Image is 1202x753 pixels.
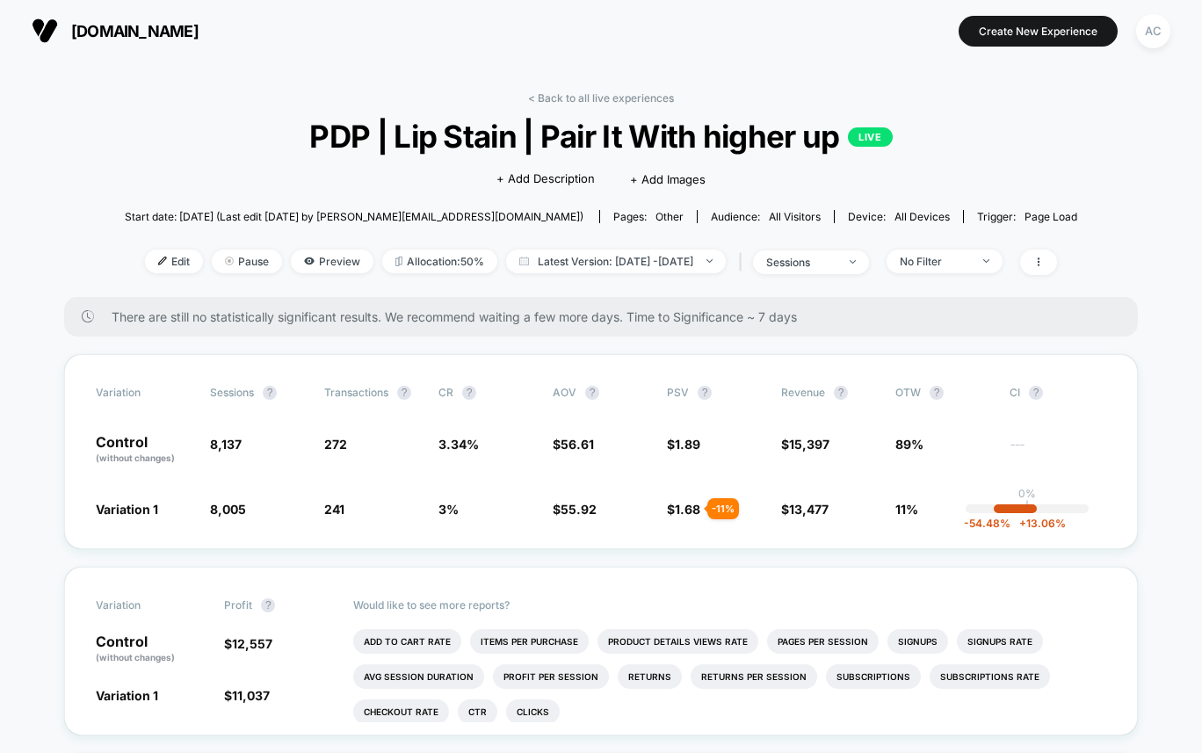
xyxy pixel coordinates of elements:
[613,210,684,223] div: Pages:
[707,498,739,519] div: - 11 %
[1010,517,1066,530] span: 13.06 %
[291,250,373,273] span: Preview
[618,664,682,689] li: Returns
[324,502,344,517] span: 241
[895,386,992,400] span: OTW
[112,309,1103,324] span: There are still no statistically significant results. We recommend waiting a few more days . Time...
[263,386,277,400] button: ?
[506,699,560,724] li: Clicks
[353,629,461,654] li: Add To Cart Rate
[26,17,204,45] button: [DOMAIN_NAME]
[96,652,175,662] span: (without changes)
[1010,386,1106,400] span: CI
[561,437,594,452] span: 56.61
[585,386,599,400] button: ?
[458,699,497,724] li: Ctr
[826,664,921,689] li: Subscriptions
[225,257,234,265] img: end
[382,250,497,273] span: Allocation: 50%
[212,250,282,273] span: Pause
[172,118,1029,155] span: PDP | Lip Stain | Pair It With higher up
[438,437,479,452] span: 3.34 %
[96,598,192,612] span: Variation
[528,91,674,105] a: < Back to all live experiences
[438,502,459,517] span: 3 %
[96,634,206,664] p: Control
[959,16,1118,47] button: Create New Experience
[261,598,275,612] button: ?
[553,386,576,399] span: AOV
[900,255,970,268] div: No Filter
[834,386,848,400] button: ?
[630,172,706,186] span: + Add Images
[781,437,829,452] span: $
[324,386,388,399] span: Transactions
[232,636,272,651] span: 12,557
[964,517,1010,530] span: -54.48 %
[224,636,272,651] span: $
[667,437,700,452] span: $
[519,257,529,265] img: calendar
[210,437,242,452] span: 8,137
[470,629,589,654] li: Items Per Purchase
[691,664,817,689] li: Returns Per Session
[766,256,836,269] div: sessions
[438,386,453,399] span: CR
[224,688,270,703] span: $
[462,386,476,400] button: ?
[895,502,918,517] span: 11%
[96,435,192,465] p: Control
[96,688,158,703] span: Variation 1
[496,170,595,188] span: + Add Description
[210,386,254,399] span: Sessions
[553,502,597,517] span: $
[675,502,700,517] span: 1.68
[71,22,199,40] span: [DOMAIN_NAME]
[769,210,821,223] span: All Visitors
[232,688,270,703] span: 11,037
[1131,13,1176,49] button: AC
[655,210,684,223] span: other
[353,664,484,689] li: Avg Session Duration
[789,437,829,452] span: 15,397
[894,210,950,223] span: all devices
[850,260,856,264] img: end
[781,502,829,517] span: $
[1018,487,1036,500] p: 0%
[735,250,753,275] span: |
[395,257,402,266] img: rebalance
[675,437,700,452] span: 1.89
[1136,14,1170,48] div: AC
[158,257,167,265] img: edit
[698,386,712,400] button: ?
[1029,386,1043,400] button: ?
[397,386,411,400] button: ?
[224,598,252,612] span: Profit
[561,502,597,517] span: 55.92
[930,664,1050,689] li: Subscriptions Rate
[96,453,175,463] span: (without changes)
[706,259,713,263] img: end
[895,437,923,452] span: 89%
[493,664,609,689] li: Profit Per Session
[983,259,989,263] img: end
[1019,517,1026,530] span: +
[667,386,689,399] span: PSV
[1010,439,1106,465] span: ---
[324,437,347,452] span: 272
[353,699,449,724] li: Checkout Rate
[834,210,963,223] span: Device:
[125,210,583,223] span: Start date: [DATE] (Last edit [DATE] by [PERSON_NAME][EMAIL_ADDRESS][DOMAIN_NAME])
[977,210,1077,223] div: Trigger:
[887,629,948,654] li: Signups
[353,598,1107,612] p: Would like to see more reports?
[1025,500,1029,513] p: |
[506,250,726,273] span: Latest Version: [DATE] - [DATE]
[957,629,1043,654] li: Signups Rate
[667,502,700,517] span: $
[553,437,594,452] span: $
[789,502,829,517] span: 13,477
[32,18,58,44] img: Visually logo
[781,386,825,399] span: Revenue
[848,127,892,147] p: LIVE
